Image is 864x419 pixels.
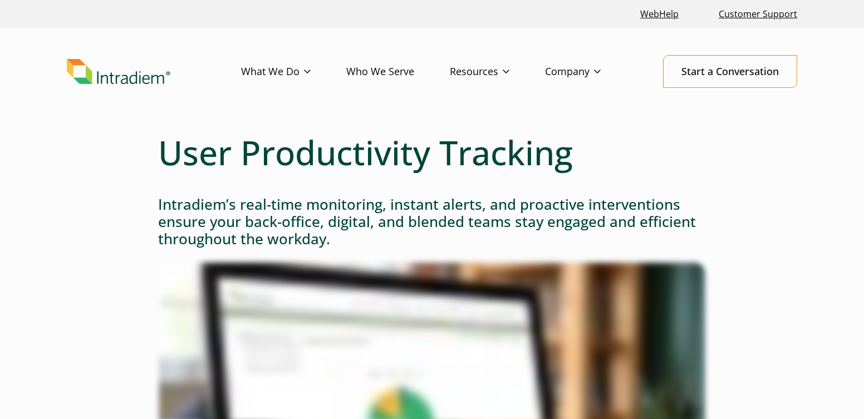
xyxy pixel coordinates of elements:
a: Start a Conversation [663,55,797,88]
a: Customer Support [714,2,802,26]
h1: User Productivity Tracking [158,132,706,172]
a: Who We Serve [346,56,450,88]
h3: Intradiem’s real-time monitoring, instant alerts, and proactive interventions ensure your back-of... [158,196,706,248]
a: Resources [450,56,545,88]
a: Company [545,56,636,88]
a: Link opens in a new window [636,2,683,26]
img: Intradiem [67,59,170,85]
a: What We Do [241,56,346,88]
a: Link to homepage of Intradiem [67,59,241,85]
